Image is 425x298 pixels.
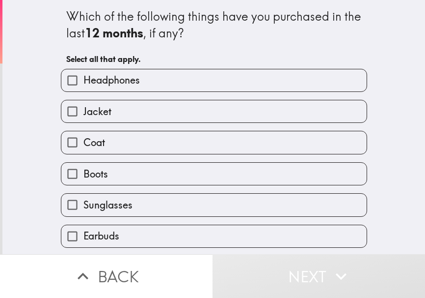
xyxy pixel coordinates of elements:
h6: Select all that apply. [66,54,362,64]
span: Coat [83,136,105,149]
span: Sunglasses [83,198,133,212]
button: Earbuds [61,225,367,247]
button: Next [212,254,425,298]
button: Sunglasses [61,194,367,216]
div: Which of the following things have you purchased in the last , if any? [66,8,362,41]
span: Earbuds [83,229,119,243]
span: Jacket [83,105,111,119]
b: 12 months [85,26,143,40]
button: Headphones [61,69,367,91]
span: Boots [83,167,108,181]
button: Boots [61,163,367,185]
span: Headphones [83,73,140,87]
button: Jacket [61,100,367,122]
button: Coat [61,131,367,153]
